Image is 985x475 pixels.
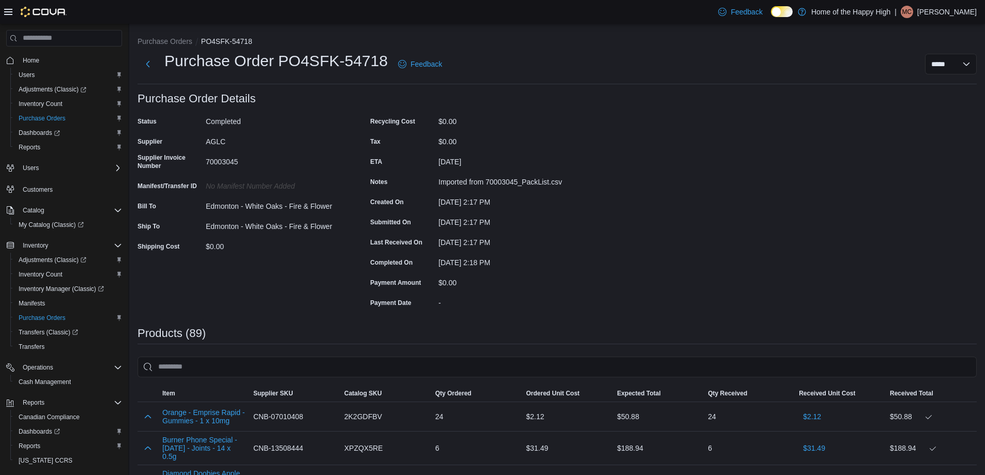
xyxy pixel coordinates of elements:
button: $2.12 [799,406,825,427]
span: My Catalog (Classic) [19,221,84,229]
a: Inventory Manager (Classic) [14,283,108,295]
button: Burner Phone Special - [DATE] - Joints - 14 x 0.5g [162,436,245,461]
label: Tax [370,137,381,146]
span: Inventory Manager (Classic) [14,283,122,295]
div: $0.00 [438,274,577,287]
span: Expected Total [617,389,660,397]
a: Users [14,69,39,81]
div: Edmonton - White Oaks - Fire & Flower [206,198,344,210]
button: Purchase Orders [10,111,126,126]
span: Cash Management [14,376,122,388]
span: Home [19,54,122,67]
span: Transfers (Classic) [14,326,122,339]
span: Dashboards [14,425,122,438]
span: Users [19,71,35,79]
label: Payment Date [370,299,411,307]
span: My Catalog (Classic) [14,219,122,231]
label: ETA [370,158,382,166]
span: [US_STATE] CCRS [19,456,72,465]
span: XPZQX5RE [344,442,383,454]
a: Dashboards [10,424,126,439]
h3: Products (89) [138,327,206,340]
span: Operations [23,363,53,372]
span: Transfers (Classic) [19,328,78,336]
span: CNB-07010408 [253,410,304,423]
button: Catalog SKU [340,385,431,402]
a: Dashboards [10,126,126,140]
button: Inventory [19,239,52,252]
button: Item [158,385,249,402]
div: - [438,295,577,307]
button: Purchase Orders [138,37,192,45]
div: AGLC [206,133,344,146]
span: Inventory [19,239,122,252]
span: Adjustments (Classic) [19,256,86,264]
button: Reports [19,396,49,409]
span: Ordered Unit Cost [526,389,580,397]
div: [DATE] 2:17 PM [438,234,577,247]
label: Last Received On [370,238,422,247]
a: Inventory Manager (Classic) [10,282,126,296]
button: Ordered Unit Cost [522,385,613,402]
button: Orange - Emprise Rapid - Gummies - 1 x 10mg [162,408,245,425]
button: Reports [2,395,126,410]
span: Users [23,164,39,172]
span: Transfers [19,343,44,351]
span: Washington CCRS [14,454,122,467]
a: Inventory Count [14,268,67,281]
p: | [895,6,897,18]
div: Imported from 70003045_PackList.csv [438,174,577,186]
span: Catalog [23,206,44,214]
a: Feedback [394,54,446,74]
button: Users [2,161,126,175]
h3: Purchase Order Details [138,93,256,105]
span: Inventory Count [19,270,63,279]
button: Supplier SKU [249,385,340,402]
button: Inventory [2,238,126,253]
a: Canadian Compliance [14,411,84,423]
span: Home [23,56,39,65]
div: [DATE] 2:17 PM [438,214,577,226]
div: $0.00 [438,113,577,126]
span: Manifests [19,299,45,308]
span: Feedback [731,7,762,17]
span: Received Total [890,389,933,397]
button: Users [10,68,126,82]
p: [PERSON_NAME] [917,6,977,18]
span: Inventory Count [19,100,63,108]
span: Qty Ordered [435,389,472,397]
button: Canadian Compliance [10,410,126,424]
div: 70003045 [206,154,344,166]
span: Qty Received [708,389,747,397]
a: Home [19,54,43,67]
div: Megan Charlesworth [901,6,913,18]
a: Adjustments (Classic) [10,82,126,97]
span: Cash Management [19,378,71,386]
a: Dashboards [14,425,64,438]
div: Completed [206,113,344,126]
div: [DATE] 2:17 PM [438,194,577,206]
span: Feedback [411,59,442,69]
label: Completed On [370,258,413,267]
label: Bill To [138,202,156,210]
span: Adjustments (Classic) [14,83,122,96]
span: 2K2GDFBV [344,410,382,423]
button: Operations [2,360,126,375]
span: Canadian Compliance [19,413,80,421]
div: No Manifest Number added [206,178,344,190]
a: Inventory Count [14,98,67,110]
label: Manifest/Transfer ID [138,182,197,190]
a: [US_STATE] CCRS [14,454,77,467]
span: Purchase Orders [14,112,122,125]
a: Reports [14,440,44,452]
button: Received Total [886,385,977,402]
span: Purchase Orders [19,114,66,122]
span: Reports [14,141,122,154]
button: Users [19,162,43,174]
a: Transfers (Classic) [10,325,126,340]
a: Purchase Orders [14,112,70,125]
div: $31.49 [522,438,613,458]
span: Users [19,162,122,174]
span: Transfers [14,341,122,353]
